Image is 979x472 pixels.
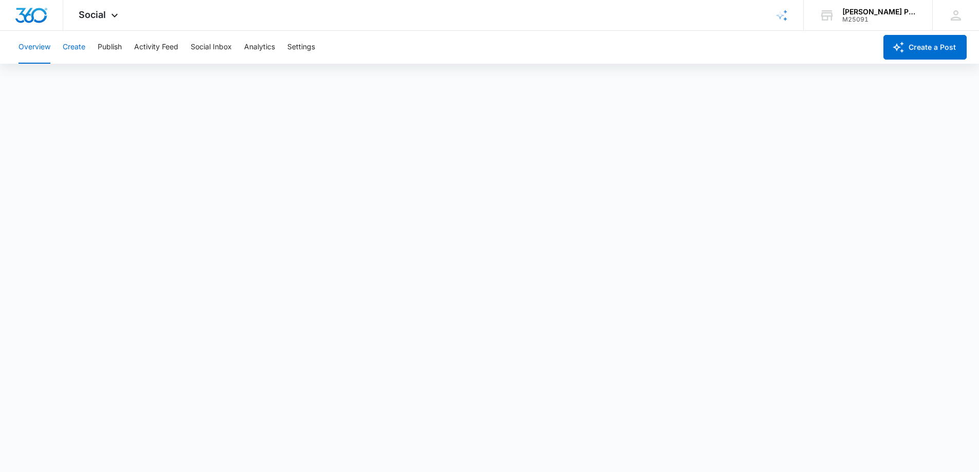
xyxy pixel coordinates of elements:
button: Create [63,31,85,64]
button: Activity Feed [134,31,178,64]
button: Publish [98,31,122,64]
span: Social [79,9,106,20]
button: Create a Post [883,35,967,60]
button: Overview [19,31,50,64]
button: Settings [287,31,315,64]
div: account name [842,8,917,16]
div: account id [842,16,917,23]
button: Analytics [244,31,275,64]
button: Social Inbox [191,31,232,64]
